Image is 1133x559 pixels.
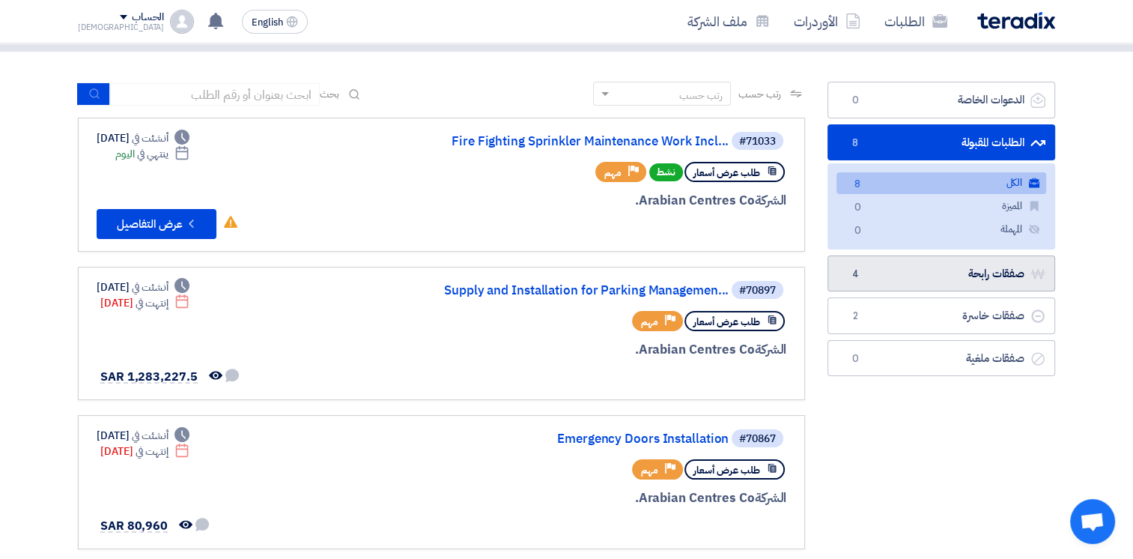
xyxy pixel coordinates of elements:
span: رتب حسب [738,86,781,102]
div: [DATE] [100,444,189,459]
a: صفقات خاسرة2 [827,297,1055,334]
a: المميزة [836,196,1046,217]
span: مهم [641,463,658,477]
a: الأوردرات [782,4,872,39]
span: بحث [320,86,339,102]
span: English [252,17,283,28]
a: Open chat [1070,499,1115,544]
span: 0 [846,351,864,366]
a: الطلبات المقبولة8 [827,124,1055,161]
span: SAR 80,960 [100,517,168,535]
span: الشركة [755,340,787,359]
a: Fire Fighting Sprinkler Maintenance Work Incl... [429,135,729,148]
div: اليوم [115,146,189,162]
span: نشط [649,163,683,181]
div: [DEMOGRAPHIC_DATA] [78,23,164,31]
span: 8 [848,177,866,193]
div: [DATE] [97,428,189,444]
a: ملف الشركة [675,4,782,39]
div: Arabian Centres Co. [426,340,786,360]
div: [DATE] [97,279,189,295]
div: Arabian Centres Co. [426,191,786,211]
span: أنشئت في [132,428,168,444]
span: 0 [848,200,866,216]
div: الحساب [132,11,164,24]
span: 2 [846,309,864,324]
span: طلب عرض أسعار [693,463,760,477]
span: إنتهت في [136,295,168,311]
img: Teradix logo [977,12,1055,29]
a: الطلبات [872,4,959,39]
span: 4 [846,267,864,282]
span: 0 [846,93,864,108]
span: الشركة [755,191,787,210]
span: الشركة [755,489,787,507]
button: English [242,10,308,34]
a: الكل [836,172,1046,194]
a: الدعوات الخاصة0 [827,82,1055,118]
div: Arabian Centres Co. [426,489,786,508]
img: profile_test.png [170,10,194,34]
a: Emergency Doors Installation [429,432,729,446]
span: أنشئت في [132,279,168,295]
input: ابحث بعنوان أو رقم الطلب [110,83,320,106]
span: ينتهي في [137,146,168,162]
div: [DATE] [100,295,189,311]
span: 0 [848,223,866,239]
span: مهم [604,166,622,180]
div: رتب حسب [679,88,723,103]
div: [DATE] [97,130,189,146]
span: مهم [641,315,658,329]
a: Supply and Installation for Parking Managemen... [429,284,729,297]
a: صفقات رابحة4 [827,256,1055,292]
a: المهملة [836,219,1046,241]
div: #70867 [739,434,776,444]
span: 8 [846,136,864,151]
button: عرض التفاصيل [97,209,216,239]
a: صفقات ملغية0 [827,340,1055,377]
div: #70897 [739,285,776,296]
span: أنشئت في [132,130,168,146]
span: إنتهت في [136,444,168,459]
span: SAR 1,283,227.5 [100,368,198,386]
span: طلب عرض أسعار [693,166,760,180]
span: طلب عرض أسعار [693,315,760,329]
div: #71033 [739,136,776,147]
